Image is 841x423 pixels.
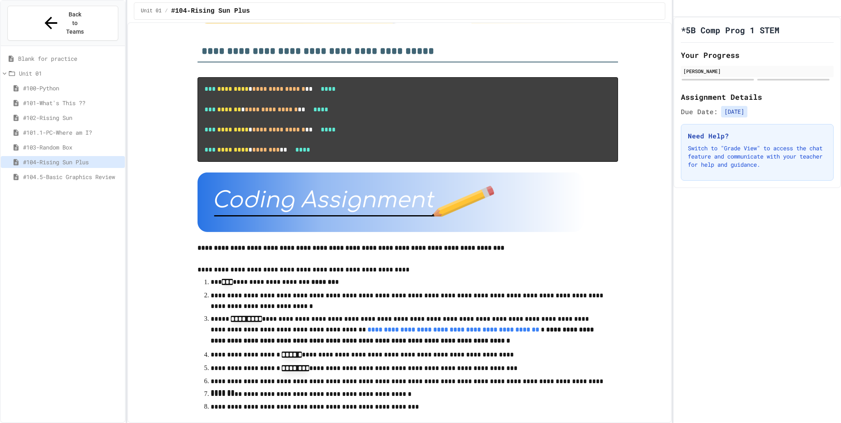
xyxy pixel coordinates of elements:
h3: Need Help? [688,131,827,141]
span: Back to Teams [65,10,85,36]
span: #103-Random Box [23,143,122,152]
span: Due Date: [681,107,718,117]
span: #101.1-PC-Where am I? [23,128,122,137]
button: Back to Teams [7,6,118,41]
p: Switch to "Grade View" to access the chat feature and communicate with your teacher for help and ... [688,144,827,169]
h1: *5B Comp Prog 1 STEM [681,24,779,36]
span: #100-Python [23,84,122,92]
span: #104-Rising Sun Plus [171,6,250,16]
span: #101-What's This ?? [23,99,122,107]
div: [PERSON_NAME] [683,67,831,75]
span: Unit 01 [19,69,122,78]
span: #104.5-Basic Graphics Review [23,172,122,181]
span: [DATE] [721,106,747,117]
span: Unit 01 [141,8,161,14]
h2: Assignment Details [681,91,834,103]
span: Blank for practice [18,54,122,63]
span: #102-Rising Sun [23,113,122,122]
span: / [165,8,168,14]
span: #104-Rising Sun Plus [23,158,122,166]
h2: Your Progress [681,49,834,61]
